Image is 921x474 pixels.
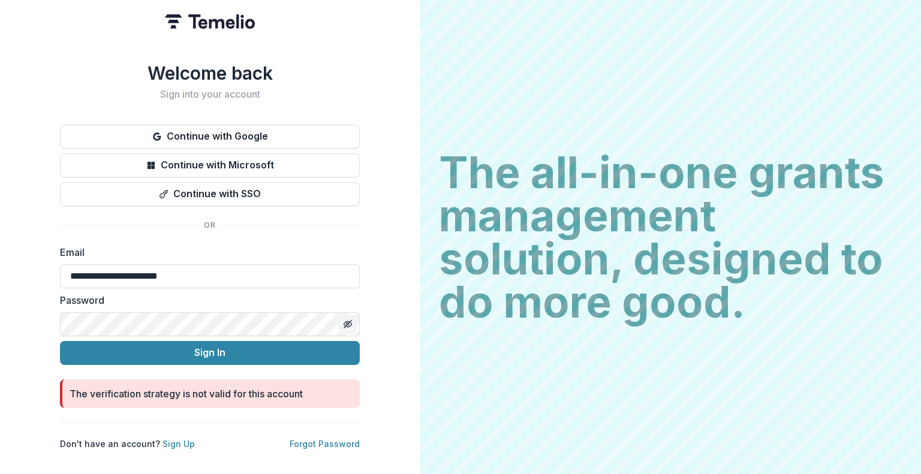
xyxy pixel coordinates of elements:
[60,437,195,450] p: Don't have an account?
[70,387,303,401] div: The verification strategy is not valid for this account
[338,315,357,334] button: Toggle password visibility
[60,341,360,365] button: Sign In
[60,153,360,177] button: Continue with Microsoft
[290,439,360,449] a: Forgot Password
[162,439,195,449] a: Sign Up
[60,89,360,100] h2: Sign into your account
[60,182,360,206] button: Continue with SSO
[165,14,255,29] img: Temelio
[60,245,353,259] label: Email
[60,293,353,307] label: Password
[60,62,360,84] h1: Welcome back
[60,125,360,149] button: Continue with Google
